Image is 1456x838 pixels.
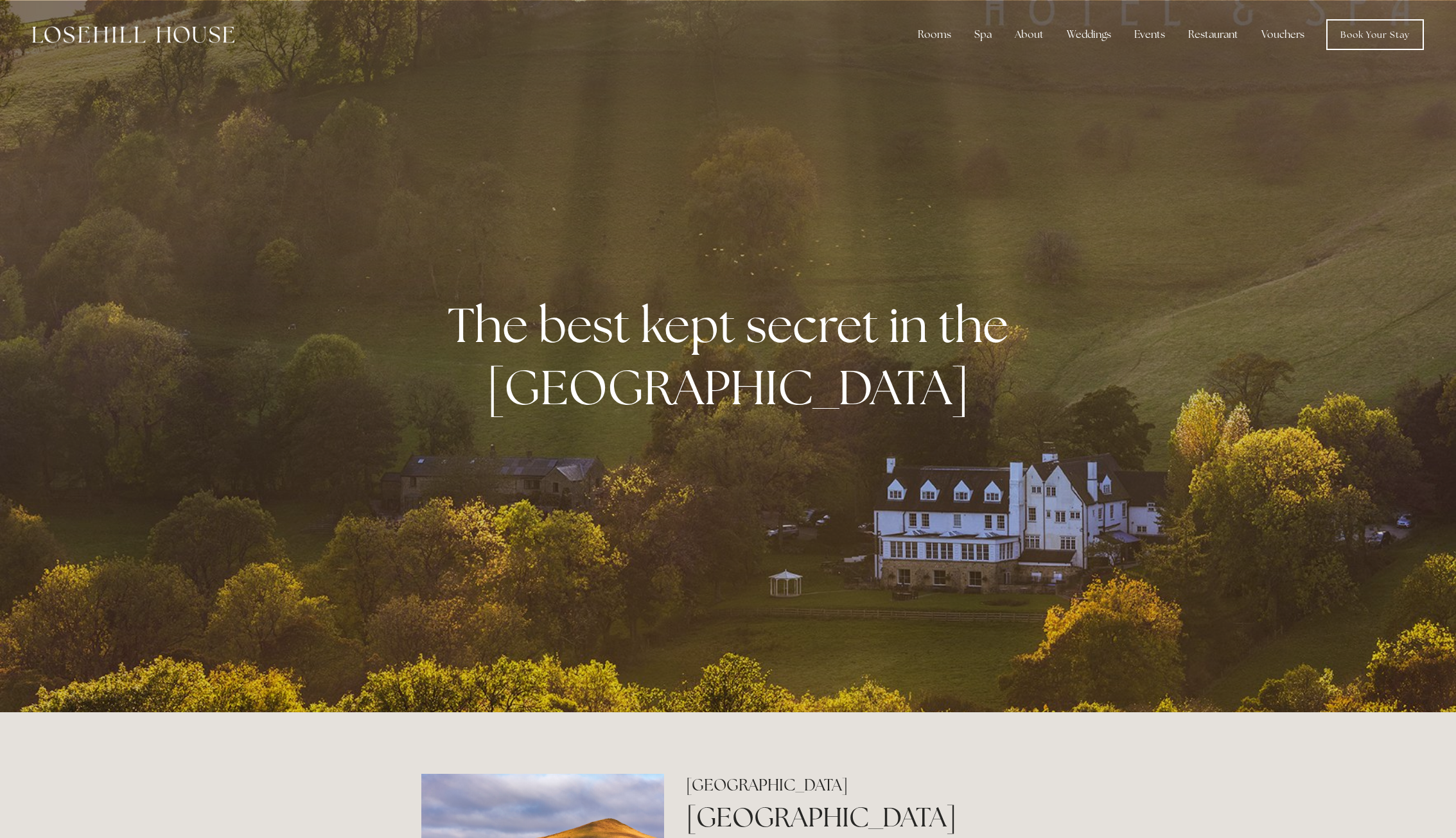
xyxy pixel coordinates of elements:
strong: The best kept secret in the [GEOGRAPHIC_DATA] [448,293,1019,419]
img: Losehill House [32,26,234,43]
h1: [GEOGRAPHIC_DATA] [686,798,1035,836]
div: Weddings [1057,22,1121,47]
div: Rooms [908,22,961,47]
h2: [GEOGRAPHIC_DATA] [686,774,1035,796]
div: About [1004,22,1054,47]
a: Vouchers [1251,22,1315,47]
a: Book Your Stay [1326,19,1424,50]
div: Events [1124,22,1175,47]
div: Spa [964,22,1002,47]
div: Restaurant [1178,22,1249,47]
